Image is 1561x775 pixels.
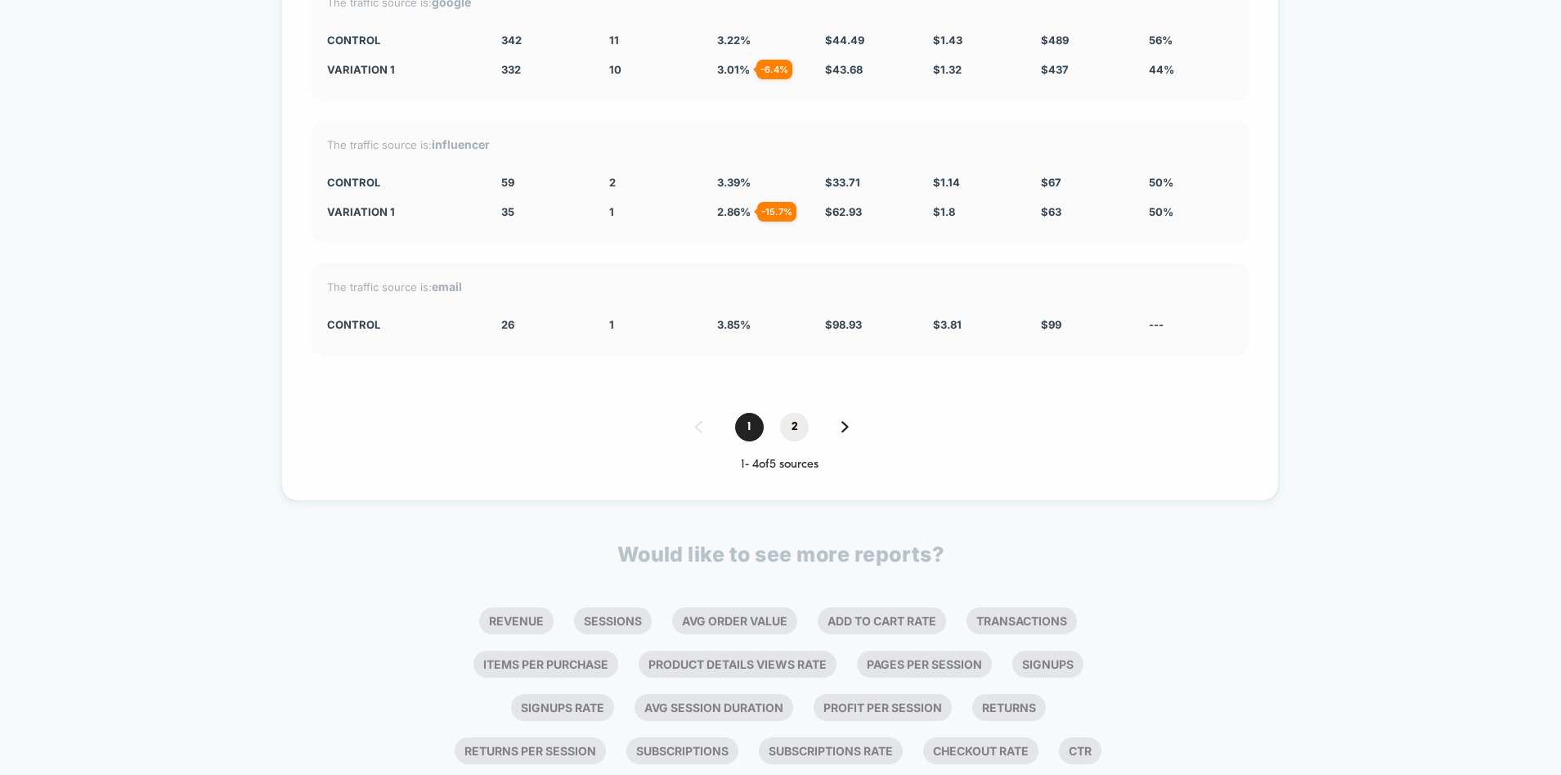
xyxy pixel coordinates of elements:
span: $ 1.43 [933,34,962,47]
span: 342 [501,34,522,47]
img: pagination forward [841,421,849,432]
span: $ 1.8 [933,205,955,218]
div: - 6.4 % [756,60,792,79]
li: Subscriptions [626,737,738,764]
span: $ 3.81 [933,318,962,331]
span: 3.01 % [717,63,750,76]
span: 35 [501,205,514,218]
li: Transactions [967,607,1077,634]
li: Product Details Views Rate [639,651,837,678]
span: $ 99 [1041,318,1061,331]
span: 59 [501,176,514,189]
li: Subscriptions Rate [759,737,903,764]
li: Ctr [1059,737,1101,764]
div: 50% [1149,176,1232,189]
li: Returns Per Session [455,737,606,764]
div: 44% [1149,63,1232,76]
div: CONTROL [327,34,478,47]
span: $ 43.68 [825,63,863,76]
div: 1 - 4 of 5 sources [311,458,1249,472]
span: 3.22 % [717,34,751,47]
span: $ 33.71 [825,176,860,189]
div: --- [1149,318,1232,331]
li: Avg Session Duration [635,694,793,721]
span: 10 [609,63,621,76]
span: $ 1.32 [933,63,962,76]
li: Pages Per Session [857,651,992,678]
strong: email [432,280,462,293]
span: $ 98.93 [825,318,862,331]
strong: influencer [432,137,490,151]
div: Variation 1 [327,205,478,218]
div: CONTROL [327,176,478,189]
span: 332 [501,63,521,76]
p: Would like to see more reports? [617,542,944,567]
li: Signups Rate [511,694,614,721]
span: 3.39 % [717,176,751,189]
div: Variation 1 [327,63,478,76]
span: 1 [609,205,614,218]
span: 3.85 % [717,318,751,331]
span: $ 44.49 [825,34,864,47]
li: Add To Cart Rate [818,607,946,634]
li: Returns [972,694,1046,721]
div: 56% [1149,34,1232,47]
span: $ 489 [1041,34,1069,47]
li: Sessions [574,607,652,634]
div: The traffic source is: [327,280,1233,293]
div: The traffic source is: [327,137,1233,151]
span: 26 [501,318,514,331]
span: 2 [609,176,616,189]
li: Signups [1012,651,1083,678]
span: $ 67 [1041,176,1061,189]
div: - 15.7 % [757,202,796,222]
li: Checkout Rate [923,737,1038,764]
span: 1 [735,413,764,441]
span: 11 [609,34,619,47]
span: 2.86 % [717,205,751,218]
li: Profit Per Session [814,694,952,721]
span: $ 63 [1041,205,1061,218]
span: $ 62.93 [825,205,862,218]
li: Avg Order Value [672,607,797,634]
span: 2 [780,413,809,441]
li: Items Per Purchase [473,651,618,678]
span: 1 [609,318,614,331]
span: $ 1.14 [933,176,960,189]
span: $ 437 [1041,63,1069,76]
div: CONTROL [327,318,478,331]
li: Revenue [479,607,554,634]
div: 50% [1149,205,1232,218]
